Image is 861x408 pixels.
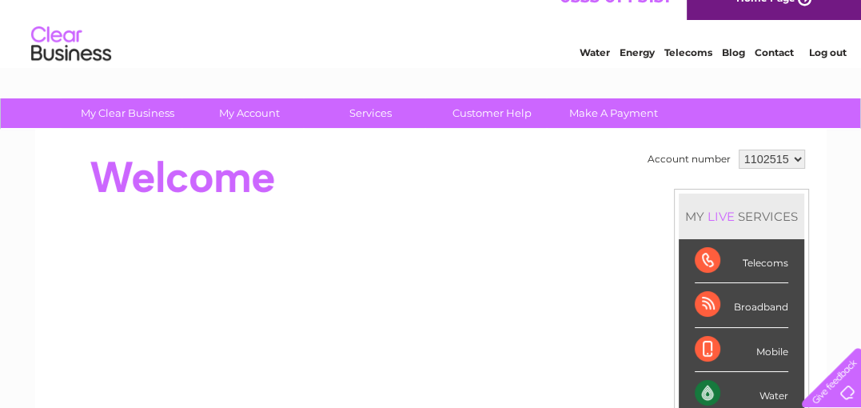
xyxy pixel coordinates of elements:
a: Water [580,68,610,80]
a: Energy [620,68,655,80]
a: Make A Payment [548,98,680,128]
div: Broadband [695,283,788,327]
div: Mobile [695,328,788,372]
div: Telecoms [695,239,788,283]
a: Contact [755,68,794,80]
a: Telecoms [664,68,712,80]
div: Clear Business is a trading name of Verastar Limited (registered in [GEOGRAPHIC_DATA] No. 3667643... [54,9,809,78]
a: Log out [808,68,846,80]
a: My Account [183,98,315,128]
a: Services [305,98,436,128]
a: Customer Help [426,98,558,128]
div: LIVE [704,209,738,224]
div: MY SERVICES [679,194,804,239]
a: My Clear Business [62,98,193,128]
td: Account number [644,146,735,173]
img: logo.png [30,42,112,90]
a: Blog [722,68,745,80]
a: 0333 014 3131 [560,8,670,28]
